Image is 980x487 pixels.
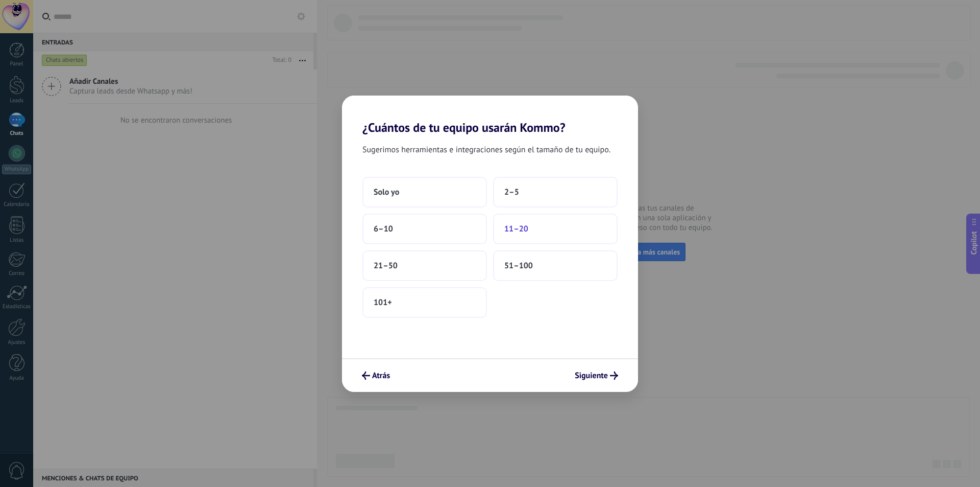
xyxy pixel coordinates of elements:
[362,287,487,318] button: 101+
[374,224,393,234] span: 6–10
[342,96,638,135] h2: ¿Cuántos de tu equipo usarán Kommo?
[493,177,618,207] button: 2–5
[570,367,623,384] button: Siguiente
[362,143,610,156] span: Sugerimos herramientas e integraciones según el tamaño de tu equipo.
[504,261,533,271] span: 51–100
[374,261,398,271] span: 21–50
[374,187,399,197] span: Solo yo
[362,250,487,281] button: 21–50
[493,250,618,281] button: 51–100
[575,372,608,379] span: Siguiente
[372,372,390,379] span: Atrás
[374,297,392,308] span: 101+
[362,177,487,207] button: Solo yo
[357,367,395,384] button: Atrás
[362,214,487,244] button: 6–10
[504,224,528,234] span: 11–20
[493,214,618,244] button: 11–20
[504,187,519,197] span: 2–5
